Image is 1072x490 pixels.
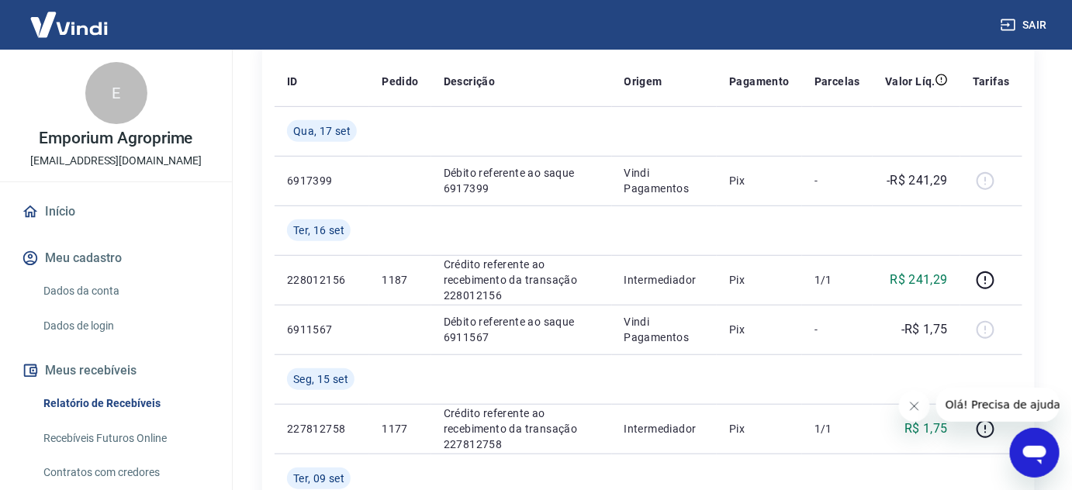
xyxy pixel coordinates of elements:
p: Origem [624,74,662,89]
p: Descrição [444,74,496,89]
p: Valor Líq. [885,74,935,89]
p: R$ 241,29 [890,271,949,289]
p: [EMAIL_ADDRESS][DOMAIN_NAME] [30,153,202,169]
p: Pix [729,421,790,437]
button: Meus recebíveis [19,354,213,388]
span: Olá! Precisa de ajuda? [9,11,130,23]
p: ID [287,74,298,89]
p: Parcelas [814,74,860,89]
p: Pagamento [729,74,790,89]
iframe: Botão para abrir a janela de mensagens [1010,428,1060,478]
p: Pix [729,272,790,288]
span: Seg, 15 set [293,371,348,387]
p: R$ 1,75 [904,419,948,438]
p: Intermediador [624,421,705,437]
p: Intermediador [624,272,705,288]
p: 228012156 [287,272,357,288]
p: -R$ 241,29 [887,171,948,190]
span: Ter, 09 set [293,471,344,486]
p: 1/1 [814,272,860,288]
a: Início [19,195,213,229]
p: 1/1 [814,421,860,437]
iframe: Mensagem da empresa [936,388,1060,422]
a: Relatório de Recebíveis [37,388,213,419]
a: Contratos com credores [37,457,213,488]
p: 6917399 [287,173,357,188]
button: Meu cadastro [19,241,213,275]
a: Dados da conta [37,275,213,307]
p: Pix [729,173,790,188]
p: Emporium Agroprime [39,130,192,147]
p: Pedido [382,74,418,89]
div: E [85,62,147,124]
p: 1177 [382,421,418,437]
p: Crédito referente ao recebimento da transação 228012156 [444,257,600,303]
p: Pix [729,322,790,337]
img: Vindi [19,1,119,48]
p: 1187 [382,272,418,288]
p: 227812758 [287,421,357,437]
iframe: Fechar mensagem [899,391,930,422]
p: - [814,173,860,188]
a: Dados de login [37,310,213,342]
p: Débito referente ao saque 6911567 [444,314,600,345]
p: -R$ 1,75 [901,320,948,339]
p: - [814,322,860,337]
span: Qua, 17 set [293,123,351,139]
p: Crédito referente ao recebimento da transação 227812758 [444,405,600,452]
a: Recebíveis Futuros Online [37,423,213,454]
p: Vindi Pagamentos [624,165,705,196]
span: Ter, 16 set [293,223,344,238]
p: Tarifas [973,74,1010,89]
p: Vindi Pagamentos [624,314,705,345]
p: Débito referente ao saque 6917399 [444,165,600,196]
button: Sair [998,11,1053,40]
p: 6911567 [287,322,357,337]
